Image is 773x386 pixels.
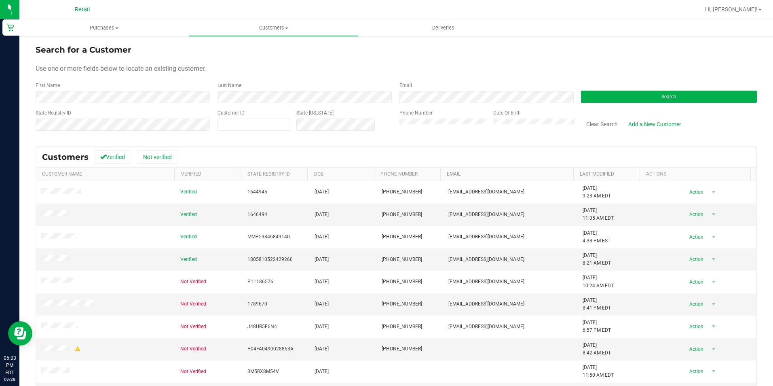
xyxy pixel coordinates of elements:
[180,278,206,286] span: Not Verified
[19,24,189,32] span: Purchases
[36,109,71,117] label: State Registry ID
[36,45,131,55] span: Search for a Customer
[583,207,614,222] span: [DATE] 11:35 AM EDT
[382,323,422,331] span: [PHONE_NUMBER]
[581,117,623,131] button: Clear Search
[682,321,709,332] span: Action
[247,345,294,353] span: P04FA0490028863A
[448,188,524,196] span: [EMAIL_ADDRESS][DOMAIN_NAME]
[709,231,719,243] span: select
[447,171,460,177] a: Email
[247,211,267,218] span: 1646494
[682,276,709,288] span: Action
[661,94,676,100] span: Search
[682,209,709,220] span: Action
[382,345,422,353] span: [PHONE_NUMBER]
[247,278,273,286] span: P11186576
[583,319,611,334] span: [DATE] 6:57 PM EDT
[180,256,197,263] span: Verified
[382,211,422,218] span: [PHONE_NUMBER]
[448,278,524,286] span: [EMAIL_ADDRESS][DOMAIN_NAME]
[315,323,329,331] span: [DATE]
[189,19,358,36] a: Customers
[399,82,412,89] label: Email
[315,278,329,286] span: [DATE]
[180,211,197,218] span: Verified
[315,256,329,263] span: [DATE]
[138,150,177,164] button: Not verified
[8,321,32,346] iframe: Resource center
[682,187,709,198] span: Action
[36,65,206,72] span: Use one or more fields below to locate an existing customer.
[583,341,611,357] span: [DATE] 8:42 AM EDT
[709,344,719,355] span: select
[36,82,60,89] label: First Name
[493,109,521,117] label: Date Of Birth
[583,185,611,200] span: [DATE] 9:28 AM EDT
[583,297,611,312] span: [DATE] 8:41 PM EDT
[682,366,709,377] span: Action
[6,23,14,32] inline-svg: Retail
[247,188,267,196] span: 1644945
[74,345,81,353] div: Warning - Level 1
[180,323,206,331] span: Not Verified
[247,233,290,241] span: MMP59846849140
[247,256,293,263] span: 1805810522429260
[75,6,90,13] span: Retail
[448,323,524,331] span: [EMAIL_ADDRESS][DOMAIN_NAME]
[682,231,709,243] span: Action
[247,300,267,308] span: 1789670
[682,299,709,310] span: Action
[448,300,524,308] span: [EMAIL_ADDRESS][DOMAIN_NAME]
[646,171,747,177] div: Actions
[581,91,757,103] button: Search
[583,252,611,267] span: [DATE] 8:21 AM EDT
[95,150,130,164] button: Verified
[623,117,686,131] a: Add a New Customer
[382,278,422,286] span: [PHONE_NUMBER]
[421,24,465,32] span: Deliveries
[580,171,614,177] a: Last Modified
[682,254,709,265] span: Action
[448,256,524,263] span: [EMAIL_ADDRESS][DOMAIN_NAME]
[218,109,245,117] label: Customer ID
[709,254,719,265] span: select
[382,188,422,196] span: [PHONE_NUMBER]
[315,368,329,375] span: [DATE]
[315,345,329,353] span: [DATE]
[382,300,422,308] span: [PHONE_NUMBER]
[180,345,206,353] span: Not Verified
[359,19,528,36] a: Deliveries
[180,233,197,241] span: Verified
[448,233,524,241] span: [EMAIL_ADDRESS][DOMAIN_NAME]
[19,19,189,36] a: Purchases
[247,323,277,331] span: J48UR5F6N4
[247,171,290,177] a: State Registry Id
[315,188,329,196] span: [DATE]
[399,109,433,117] label: Phone Number
[180,188,197,196] span: Verified
[380,171,418,177] a: Phone Number
[181,171,201,177] a: Verified
[42,152,89,162] span: Customers
[247,368,279,375] span: 3M5RX8M54V
[709,366,719,377] span: select
[218,82,241,89] label: Last Name
[682,344,709,355] span: Action
[180,300,206,308] span: Not Verified
[709,187,719,198] span: select
[4,376,16,382] p: 09/28
[296,109,334,117] label: State [US_STATE]
[382,233,422,241] span: [PHONE_NUMBER]
[705,6,758,13] span: Hi, [PERSON_NAME]!
[709,276,719,288] span: select
[189,24,358,32] span: Customers
[583,364,614,379] span: [DATE] 11:50 AM EDT
[180,368,206,375] span: Not Verified
[315,211,329,218] span: [DATE]
[448,211,524,218] span: [EMAIL_ADDRESS][DOMAIN_NAME]
[4,354,16,376] p: 06:03 PM EDT
[583,229,610,245] span: [DATE] 4:38 PM EST
[382,256,422,263] span: [PHONE_NUMBER]
[315,300,329,308] span: [DATE]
